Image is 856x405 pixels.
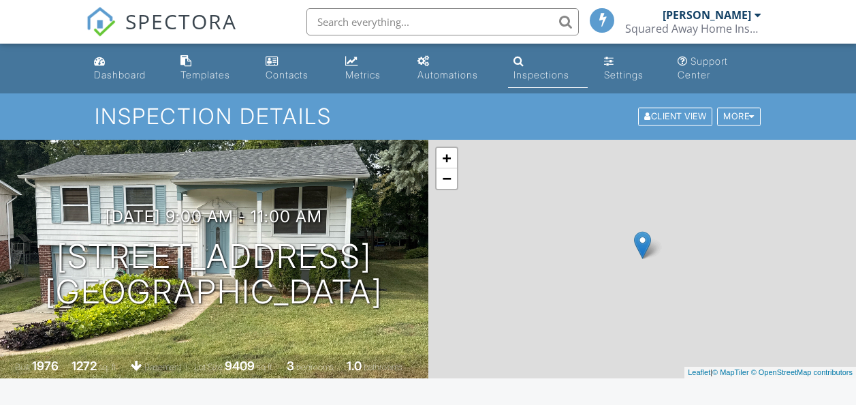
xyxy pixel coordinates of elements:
span: Lot Size [194,362,223,372]
span: sq.ft. [257,362,274,372]
div: Dashboard [94,69,146,80]
span: SPECTORA [125,7,237,35]
a: © MapTiler [712,368,749,376]
div: 1.0 [347,359,362,373]
div: Support Center [678,55,728,80]
div: 1272 [72,359,97,373]
div: Metrics [345,69,381,80]
div: Client View [638,108,712,126]
img: The Best Home Inspection Software - Spectora [86,7,116,37]
div: 3 [287,359,294,373]
a: Zoom out [437,168,457,189]
span: Built [15,362,30,372]
a: Client View [637,110,716,121]
a: Support Center [672,49,767,88]
span: basement [144,362,181,372]
a: Contacts [260,49,329,88]
a: Settings [599,49,661,88]
div: 1976 [32,359,59,373]
a: Automations (Basic) [412,49,498,88]
a: Inspections [508,49,588,88]
span: bathrooms [364,362,402,372]
span: bedrooms [296,362,334,372]
div: Squared Away Home Inspections [625,22,761,35]
div: Inspections [513,69,569,80]
h1: Inspection Details [95,104,762,128]
a: Templates [175,49,249,88]
div: [PERSON_NAME] [663,8,751,22]
div: Templates [180,69,230,80]
div: Settings [604,69,644,80]
a: Dashboard [89,49,165,88]
a: Metrics [340,49,401,88]
input: Search everything... [306,8,579,35]
div: | [684,367,856,378]
div: 9409 [225,359,255,373]
a: SPECTORA [86,18,237,47]
h1: [STREET_ADDRESS] [GEOGRAPHIC_DATA] [45,239,383,311]
span: sq. ft. [99,362,118,372]
a: © OpenStreetMap contributors [751,368,853,376]
div: Contacts [266,69,308,80]
div: More [717,108,761,126]
h3: [DATE] 9:00 am - 11:00 am [106,207,322,226]
a: Leaflet [688,368,710,376]
div: Automations [417,69,478,80]
a: Zoom in [437,148,457,168]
